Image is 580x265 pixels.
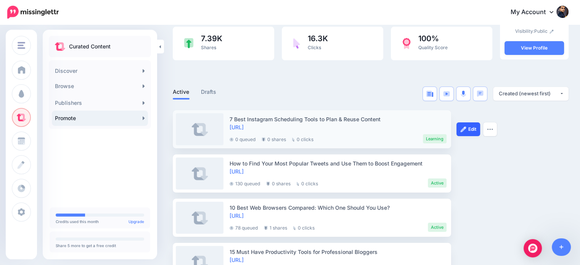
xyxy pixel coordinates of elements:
[418,35,448,42] span: 100%
[262,134,286,143] li: 0 shares
[21,12,37,18] div: v 4.0.25
[230,134,255,143] li: 0 queued
[504,27,564,35] p: Visibility:
[52,111,148,126] a: Promote
[230,124,244,130] a: [URL]
[69,42,111,51] p: Curated Content
[12,20,18,26] img: website_grey.svg
[503,3,569,22] a: My Account
[426,91,433,97] img: article-blue.png
[184,38,193,48] img: share-green.png
[173,87,190,96] a: Active
[423,134,447,143] li: Learning
[297,178,318,188] li: 0 clicks
[52,63,148,79] a: Discover
[493,87,569,101] button: Created (newest first)
[84,45,129,50] div: Keywords by Traffic
[402,38,411,49] img: prize-red.png
[534,28,554,34] a: Public
[477,90,484,97] img: chat-square-blue.png
[201,35,222,42] span: 7.39K
[428,178,447,188] li: Active
[230,138,233,141] img: clock-grey-darker.png
[7,6,59,19] img: Missinglettr
[230,212,244,219] a: [URL]
[76,44,82,50] img: tab_keywords_by_traffic_grey.svg
[524,239,542,257] div: Open Intercom Messenger
[308,35,328,42] span: 16.3K
[230,182,233,186] img: clock-grey-darker.png
[230,178,260,188] li: 130 queued
[55,42,65,51] img: curate.png
[297,182,299,186] img: pointer-grey.png
[201,45,216,50] span: Shares
[21,44,27,50] img: tab_domain_overview_orange.svg
[20,20,84,26] div: Domain: [DOMAIN_NAME]
[230,168,244,175] a: [URL]
[52,95,148,111] a: Publishers
[487,128,493,130] img: dots.png
[230,159,447,167] div: How to Find Your Most Popular Tweets and Use Them to Boost Engagement
[264,223,287,232] li: 1 shares
[292,138,295,141] img: pointer-grey.png
[262,137,265,141] img: share-grey.png
[418,45,448,50] span: Quality Score
[230,223,258,232] li: 78 queued
[443,91,450,96] img: video-blue.png
[266,181,270,186] img: share-grey.png
[499,90,559,97] div: Created (newest first)
[52,79,148,94] a: Browse
[12,12,18,18] img: logo_orange.svg
[460,126,466,132] img: pencil-white.png
[230,115,447,123] div: 7 Best Instagram Scheduling Tools to Plan & Reuse Content
[461,90,466,97] img: microphone.png
[29,45,68,50] div: Domain Overview
[308,45,321,50] span: Clicks
[266,178,291,188] li: 0 shares
[549,29,554,34] img: pencil.png
[292,134,313,143] li: 0 clicks
[293,223,315,232] li: 0 clicks
[456,122,480,136] a: Edit
[293,226,296,230] img: pointer-grey.png
[428,223,447,232] li: Active
[201,87,217,96] a: Drafts
[293,38,300,49] img: pointer-purple.png
[230,226,233,230] img: clock-grey-darker.png
[504,41,564,55] a: View Profile
[230,204,447,212] div: 10 Best Web Browsers Compared: Which One Should You Use?
[18,42,25,49] img: menu.png
[230,248,447,256] div: 15 Must Have Productivity Tools for Professional Bloggers
[230,257,244,263] a: [URL]
[264,226,268,230] img: share-grey.png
